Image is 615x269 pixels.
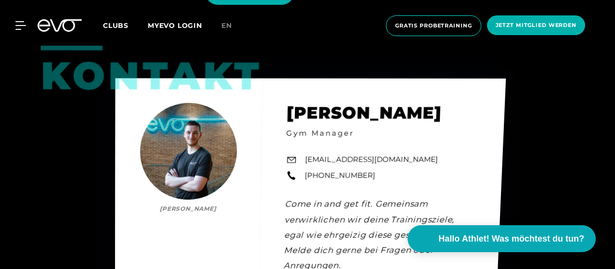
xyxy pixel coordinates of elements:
a: [PHONE_NUMBER] [305,170,375,181]
span: en [221,21,232,30]
span: Hallo Athlet! Was möchtest du tun? [438,232,584,245]
a: en [221,20,243,31]
a: [EMAIL_ADDRESS][DOMAIN_NAME] [305,154,438,166]
span: Jetzt Mitglied werden [496,21,577,29]
a: Jetzt Mitglied werden [484,15,588,36]
a: Clubs [103,21,148,30]
button: Hallo Athlet! Was möchtest du tun? [408,225,596,252]
a: Gratis Probetraining [383,15,484,36]
a: MYEVO LOGIN [148,21,202,30]
span: Gratis Probetraining [395,22,472,30]
span: Clubs [103,21,128,30]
